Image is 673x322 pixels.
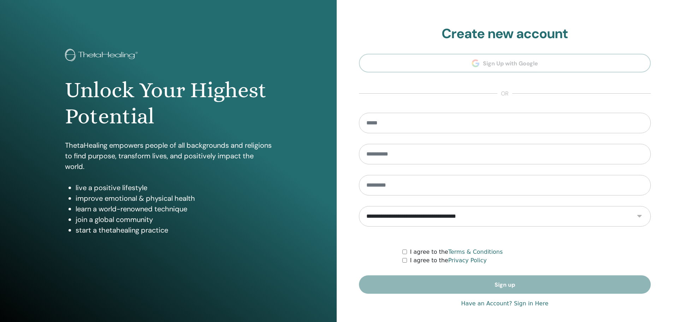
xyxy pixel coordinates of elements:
li: start a thetahealing practice [76,225,272,235]
a: Privacy Policy [448,257,487,264]
label: I agree to the [410,248,503,256]
h1: Unlock Your Highest Potential [65,77,272,130]
a: Have an Account? Sign in Here [461,299,548,308]
a: Terms & Conditions [448,248,503,255]
li: live a positive lifestyle [76,182,272,193]
li: improve emotional & physical health [76,193,272,204]
p: ThetaHealing empowers people of all backgrounds and religions to find purpose, transform lives, a... [65,140,272,172]
li: learn a world-renowned technique [76,204,272,214]
h2: Create new account [359,26,651,42]
span: or [497,89,512,98]
label: I agree to the [410,256,486,265]
li: join a global community [76,214,272,225]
